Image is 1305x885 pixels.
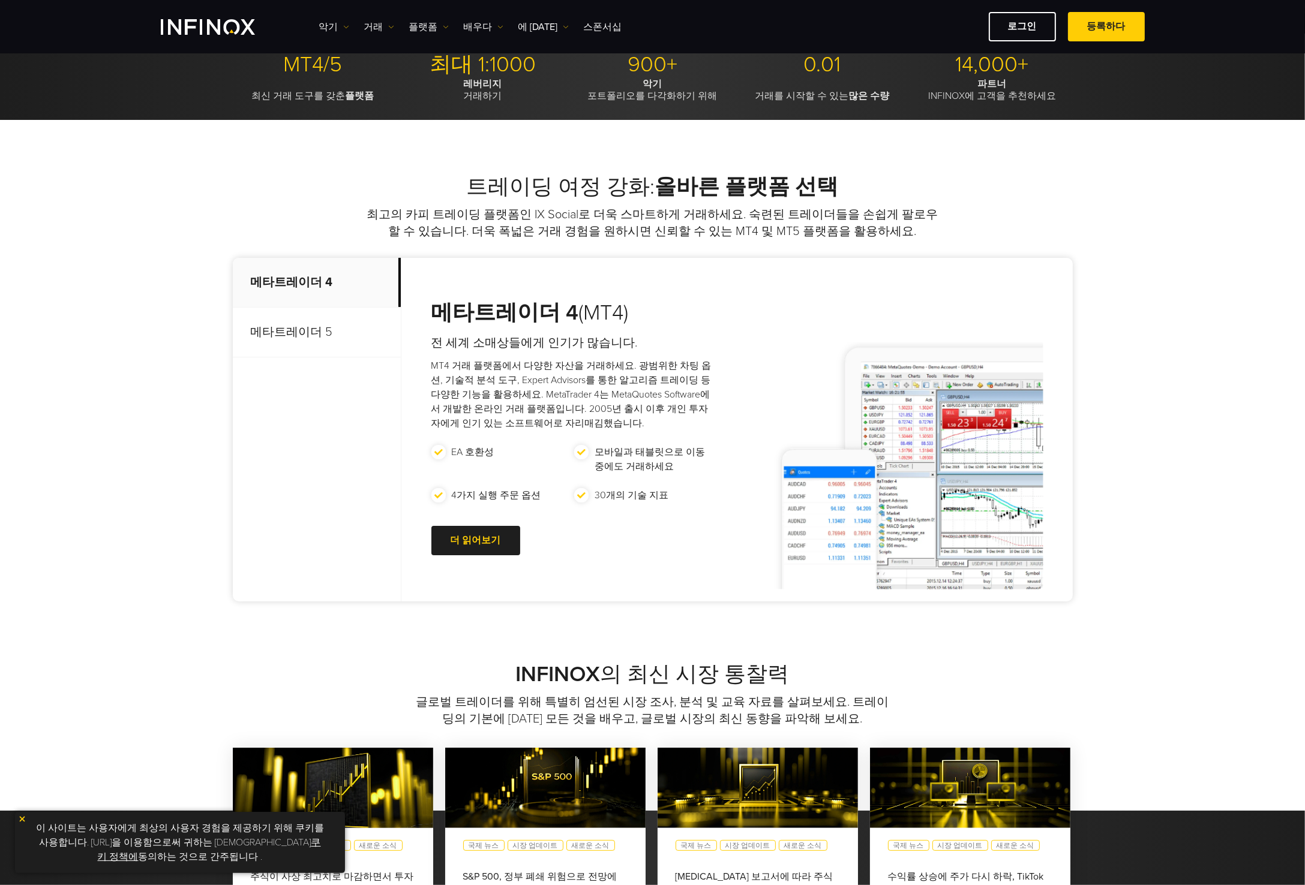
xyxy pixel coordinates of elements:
[251,275,333,290] font: 메타트레이더 4
[518,20,569,34] a: 에 [DATE]
[464,21,493,33] font: 배우다
[252,90,346,102] font: 최신 거래 도구를 갖춘
[430,52,536,77] font: 최대 1:1000
[431,526,520,555] a: 더 읽어보기
[978,78,1007,90] font: 파트너
[251,325,333,339] font: 메타트레이더 5
[601,661,790,687] font: 의 최신 시장 통찰력
[36,822,324,848] font: 이 사이트는 사용자에게 최상의 사용자 경험을 제공하기 위해 쿠키를 사용합니다. [URL]을 이용함으로써 귀하는 [DEMOGRAPHIC_DATA]
[354,840,403,851] a: 새로운 소식
[928,90,1056,102] font: INFINOX에 고객을 추천하세요
[464,90,502,102] font: 거래하기
[938,841,983,850] font: 시장 업데이트
[893,841,924,850] font: 국제 뉴스
[161,19,283,35] a: INFINOX 로고
[584,20,622,34] a: 스폰서십
[1068,12,1145,41] a: 등록하다
[463,840,505,851] a: 국제 뉴스
[416,695,889,726] font: 글로벌 트레이더를 위해 특별히 엄선된 시장 조사, 분석 및 교육 자료를 살펴보세요. 트레이딩의 기본에 [DATE] 모든 것을 배우고, 글로벌 시장의 최신 동향을 파악해 보세요.
[364,21,383,33] font: 거래
[681,841,712,850] font: 국제 뉴스
[932,840,988,851] a: 시장 업데이트
[364,20,394,34] a: 거래
[319,20,349,34] a: 악기
[409,21,438,33] font: 플랫폼
[888,840,929,851] a: 국제 뉴스
[1008,20,1037,32] font: 로그인
[588,90,718,102] font: 포트폴리오를 다각화하기 위해
[579,300,629,326] font: (MT4)
[319,21,338,33] font: 악기
[452,489,541,501] font: 4가지 실행 주문 옵션
[139,851,263,863] font: 동의하는 것으로 간주됩니다 .
[655,174,839,200] font: 올바른 플랫폼 선택
[643,78,662,90] font: 악기
[804,52,841,77] font: 0.01
[464,20,503,34] a: 배우다
[431,300,579,326] font: 메타트레이더 4
[1087,20,1126,32] font: 등록하다
[725,841,770,850] font: 시장 업데이트
[779,840,827,851] a: 새로운 소식
[584,21,622,33] font: 스폰서십
[849,90,890,102] font: 많은 수량
[755,90,849,102] font: 거래를 시작할 수 있는
[469,841,499,850] font: 국제 뉴스
[628,52,677,77] font: 900+
[595,489,668,501] font: 30개의 기술 지표
[566,840,615,851] a: 새로운 소식
[676,840,717,851] a: 국제 뉴스
[595,446,705,472] font: 모바일과 태블릿으로 이동 중에도 거래하세요
[464,78,502,90] font: 레버리지
[784,841,822,850] font: 새로운 소식
[367,207,938,239] font: 최고의 카피 트레이딩 플랫폼인 IX Social로 더욱 스마트하게 거래하세요. 숙련된 트레이더들을 손쉽게 팔로우할 수 있습니다. 더욱 폭넓은 거래 경험을 원하시면 신뢰할 수 ...
[409,20,449,34] a: 플랫폼
[359,841,397,850] font: 새로운 소식
[956,52,1029,77] font: 14,000+
[516,661,601,687] font: INFINOX
[997,841,1034,850] font: 새로운 소식
[431,360,712,429] font: MT4 거래 플랫폼에서 다양한 자산을 거래하세요. 광범위한 차팅 옵션, 기술적 분석 도구, Expert Advisors를 통한 알고리즘 트레이딩 등 다양한 기능을 활용하세요....
[467,174,655,200] font: 트레이딩 여정 강화:
[518,21,558,33] font: 에 [DATE]
[508,840,563,851] a: 시장 업데이트
[991,840,1040,851] a: 새로운 소식
[431,336,638,350] font: 전 세계 소매상들에게 인기가 많습니다.
[18,815,26,823] img: 노란색 닫기 아이콘
[451,534,501,546] font: 더 읽어보기
[513,841,558,850] font: 시장 업데이트
[989,12,1056,41] a: 로그인
[720,840,776,851] a: 시장 업데이트
[284,52,343,77] font: MT4/5
[572,841,610,850] font: 새로운 소식
[452,446,494,458] font: EA 호환성
[346,90,374,102] font: 플랫폼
